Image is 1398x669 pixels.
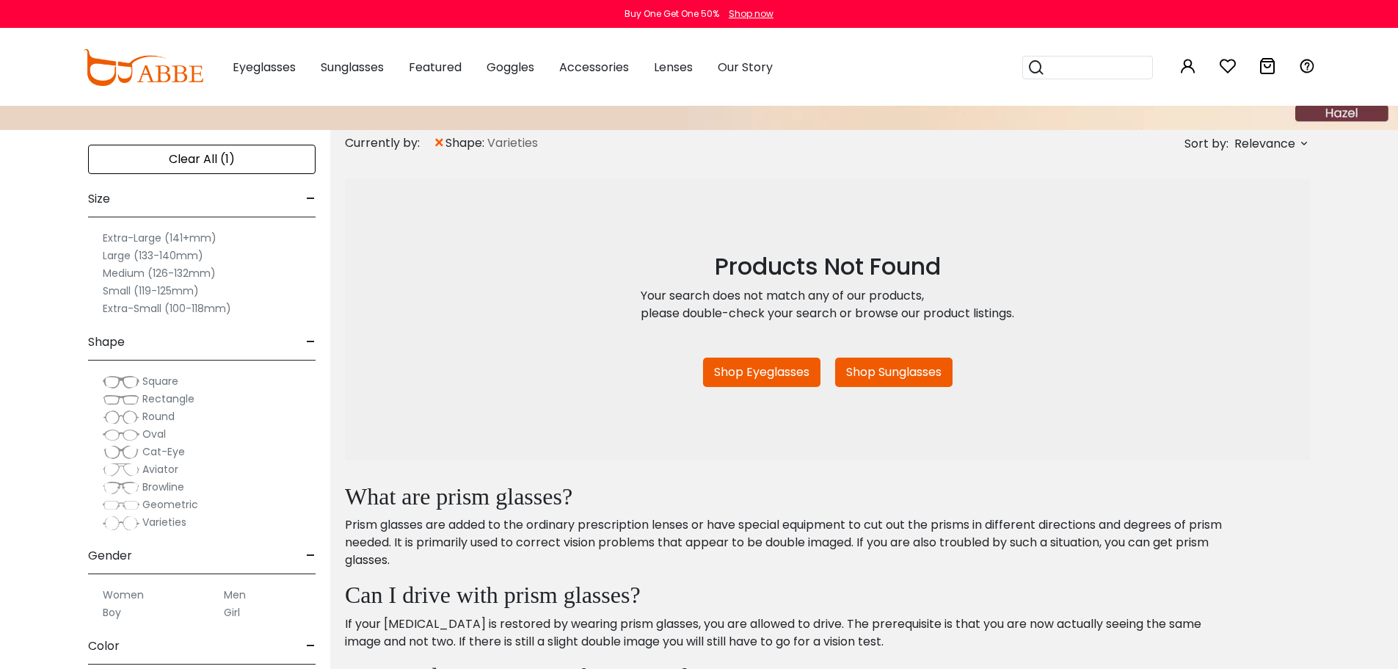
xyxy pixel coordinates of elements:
[306,538,316,574] span: -
[142,515,186,529] span: Varieties
[433,130,445,156] span: ×
[224,586,246,604] label: Men
[1184,135,1228,152] span: Sort by:
[345,482,1222,510] h2: What are prism glasses?
[321,59,384,76] span: Sunglasses
[103,282,199,300] label: Small (119-125mm)
[142,462,178,477] span: Aviator
[103,516,139,531] img: Varieties.png
[345,516,1222,569] p: Prism glasses are added to the ordinary prescription lenses or have special equipment to cut out ...
[641,287,1014,305] div: Your search does not match any of our products,
[142,409,175,424] span: Round
[103,445,139,460] img: Cat-Eye.png
[103,463,139,477] img: Aviator.png
[641,305,1014,322] div: please double-check your search or browse our product listings.
[103,229,216,247] label: Extra-Large (141+mm)
[103,480,139,495] img: Browline.png
[487,134,538,152] span: Varieties
[103,300,231,317] label: Extra-Small (100-118mm)
[729,7,773,21] div: Shop now
[641,253,1014,281] h2: Products Not Found
[409,59,462,76] span: Featured
[142,444,185,459] span: Cat-Eye
[88,629,120,664] span: Color
[103,264,216,282] label: Medium (126-132mm)
[559,59,629,76] span: Accessories
[345,130,433,156] div: Currently by:
[487,59,534,76] span: Goggles
[103,375,139,389] img: Square.png
[654,59,693,76] span: Lenses
[721,7,773,20] a: Shop now
[103,247,203,264] label: Large (133-140mm)
[703,358,820,387] a: Shop Eyeglasses
[306,325,316,360] span: -
[142,374,178,388] span: Square
[142,427,166,441] span: Oval
[88,325,125,360] span: Shape
[88,538,132,574] span: Gender
[103,392,139,407] img: Rectangle.png
[103,604,121,621] label: Boy
[142,497,198,512] span: Geometric
[103,586,144,604] label: Women
[142,391,194,406] span: Rectangle
[835,358,953,387] a: Shop Sunglasses
[103,410,139,424] img: Round.png
[625,7,719,21] div: Buy One Get One 50%
[103,498,139,513] img: Geometric.png
[345,615,1222,651] p: If your [MEDICAL_DATA] is restored by wearing prism glasses, you are allowed to drive. The prereq...
[718,59,773,76] span: Our Story
[142,480,184,494] span: Browline
[103,427,139,442] img: Oval.png
[306,181,316,217] span: -
[83,49,203,86] img: abbeglasses.com
[88,145,316,174] div: Clear All (1)
[1234,131,1295,157] span: Relevance
[345,581,1222,609] h2: Can I drive with prism glasses?
[233,59,296,76] span: Eyeglasses
[445,134,487,152] span: shape:
[306,629,316,664] span: -
[88,181,110,217] span: Size
[224,604,240,621] label: Girl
